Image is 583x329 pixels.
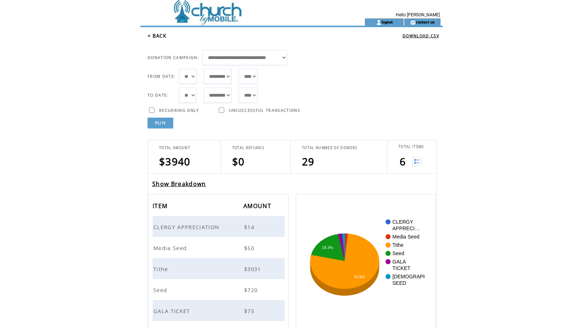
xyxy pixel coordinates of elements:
text: GALA [392,259,406,265]
span: 6 [400,155,406,168]
span: GALA TICKET [153,307,192,315]
span: TOTAL AMOUNT [159,145,190,150]
a: GALA TICKET [153,307,192,313]
span: TO DATE: [148,93,169,98]
span: UNSUCCESSFUL TRANSACTIONS [229,108,300,113]
span: $0 [232,155,245,168]
span: 29 [302,155,315,168]
a: RUN [148,118,173,128]
span: Tithe [153,265,170,273]
span: TOTAL NUMBER OF DONORS [302,145,357,150]
span: CLERGY APPRECIATION [153,223,221,231]
text: CLERGY [392,219,413,225]
span: $14 [244,223,256,231]
span: Seed [153,286,169,294]
a: Media Seed [153,244,188,250]
a: ITEM [153,203,169,208]
text: SEED [392,280,406,286]
text: 18.3% [322,245,333,250]
a: contact us [416,20,435,24]
a: Seed [153,286,169,292]
a: CLERGY APPRECIATION [153,223,221,229]
svg: A chart. [307,216,425,324]
span: RECURRING ONLY [159,108,199,113]
text: Seed [392,250,404,256]
span: AMOUNT [243,200,273,214]
span: $3031 [244,265,263,273]
span: $720 [244,286,259,294]
span: Hello [PERSON_NAME] [396,12,440,17]
img: View list [412,157,421,166]
text: TICKET [392,265,410,271]
a: Show Breakdown [152,180,206,188]
text: Tithe [392,242,404,248]
span: $75 [244,307,256,315]
span: $3940 [159,155,191,168]
a: DOWNLOAD CSV [403,33,439,38]
a: logout [382,20,393,24]
span: DONATION CAMPAIGN: [148,55,199,60]
span: TOTAL ITEMS [399,144,424,149]
span: FROM DATE: [148,74,175,79]
span: ITEM [153,200,169,214]
a: Tithe [153,265,170,271]
img: account_icon.gif [376,20,382,25]
a: AMOUNT [243,203,273,208]
text: 76.9% [353,275,365,279]
img: contact_us_icon.gif [410,20,416,25]
text: [DEMOGRAPHIC_DATA] [392,274,449,279]
text: Media Seed [392,234,420,240]
span: TOTAL REFUNDS [232,145,264,150]
a: < BACK [148,33,166,39]
span: Media Seed [153,244,188,252]
span: $50 [244,244,256,252]
text: APPRECI… [392,225,420,231]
